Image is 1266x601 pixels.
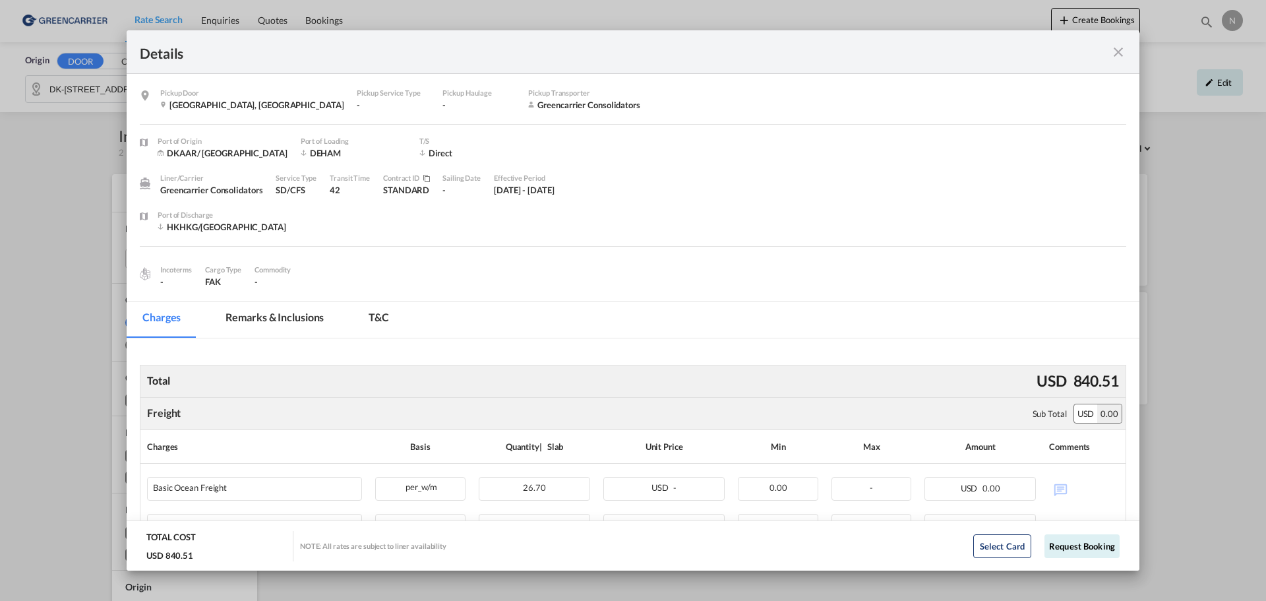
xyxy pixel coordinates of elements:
[651,482,672,493] span: USD
[442,87,515,99] div: Pickup Haulage
[301,135,406,147] div: Port of Loading
[982,520,1000,530] span: 0.00
[442,172,481,184] div: Sailing Date
[127,301,418,338] md-pagination-wrapper: Use the left and right arrow keys to navigate between tabs
[127,30,1139,571] md-dialog: Pickup Door ...
[158,147,287,159] div: DKAAR/ Aarhus
[376,515,465,531] div: per_w/m
[147,437,362,457] div: Charges
[301,147,406,159] div: DEHAM
[276,185,305,195] span: SD/CFS
[870,519,873,530] span: -
[1074,404,1098,423] div: USD
[153,520,171,530] div: CAC
[442,99,515,111] div: -
[1044,534,1120,558] button: Request Booking
[160,87,344,99] div: Pickup Door
[603,437,725,457] div: Unit Price
[330,172,370,184] div: Transit Time
[146,531,196,550] div: TOTAL COST
[160,264,192,276] div: Incoterms
[160,172,262,184] div: Liner/Carrier
[870,482,873,493] span: -
[419,135,525,147] div: T/S
[673,519,677,530] span: -
[144,370,173,391] div: Total
[158,221,286,233] div: HKHKG/Hong Kong
[160,184,262,196] div: Greencarrier Consolidators
[673,482,677,493] span: -
[961,520,981,530] span: USD
[383,184,429,196] div: STANDARD
[210,301,340,338] md-tab-item: Remarks & Inclusions
[330,184,370,196] div: 42
[1033,408,1067,420] div: Sub Total
[479,437,590,457] div: Quantity | Slab
[1049,514,1119,537] div: No Comments Available
[494,184,555,196] div: 1 Sep 2025 - 31 Oct 2025
[158,135,287,147] div: Port of Origin
[1097,404,1122,423] div: 0.00
[300,541,446,551] div: NOTE: All rates are subject to liner availability
[1042,430,1126,464] th: Comments
[738,437,818,457] div: Min
[1070,367,1122,395] div: 840.51
[376,478,465,494] div: per_w/m
[1110,44,1126,60] md-icon: icon-close fg-AAA8AD m-0 cursor
[1033,367,1070,395] div: USD
[769,519,787,530] span: 0.00
[146,550,193,561] div: USD 840.51
[523,482,546,493] span: 26.70
[528,99,640,111] div: Greencarrier Consolidators
[255,276,258,287] span: -
[383,172,429,184] div: Contract / Rate Agreement / Tariff / Spot Pricing Reference Number
[127,301,196,338] md-tab-item: Charges
[442,184,481,196] div: -
[138,267,152,281] img: cargo.png
[494,172,555,184] div: Effective Period
[528,87,640,99] div: Pickup Transporter
[205,264,241,276] div: Cargo Type
[140,44,1027,60] div: Details
[419,147,525,159] div: Direct
[961,483,981,493] span: USD
[982,483,1000,493] span: 0.00
[1049,477,1119,500] div: No Comments Available
[924,437,1036,457] div: Amount
[353,301,405,338] md-tab-item: T&C
[160,99,344,111] div: Fredericia , Denmark
[523,519,546,530] span: 26.70
[147,406,181,420] div: Freight
[973,534,1031,558] button: Select Card
[205,276,241,288] div: FAK
[158,209,286,221] div: Port of Discharge
[769,482,787,493] span: 0.00
[651,519,672,530] span: USD
[160,276,192,288] div: -
[153,483,227,493] div: Basic Ocean Freight
[357,99,429,111] div: -
[276,172,316,184] div: Service Type
[383,172,442,209] div: STANDARD
[419,175,429,183] md-icon: icon-content-copy
[255,264,291,276] div: Commodity
[831,437,912,457] div: Max
[375,437,466,457] div: Basis
[357,87,429,99] div: Pickup Service Type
